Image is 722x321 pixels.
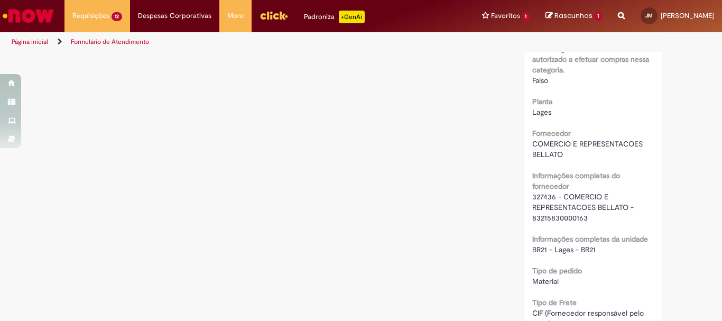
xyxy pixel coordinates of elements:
a: Rascunhos [545,11,602,21]
a: Página inicial [12,38,48,46]
span: 1 [522,12,530,21]
a: Formulário de Atendimento [71,38,149,46]
span: 12 [112,12,122,21]
span: JM [645,12,653,19]
span: Material [532,277,559,286]
span: Lages [532,107,551,117]
span: Rascunhos [554,11,593,21]
b: Planta [532,97,552,106]
b: Tipo de pedido [532,266,582,276]
img: click_logo_yellow_360x200.png [260,7,288,23]
span: Favoritos [491,11,520,21]
span: More [227,11,244,21]
span: COMERCIO E REPRESENTACOES BELLATO [532,139,645,159]
b: Tipo de Frete [532,298,577,307]
div: Padroniza [304,11,365,23]
span: 1 [594,12,602,21]
img: ServiceNow [1,5,55,26]
span: Requisições [72,11,109,21]
b: Informações completas da unidade [532,234,648,244]
span: 327436 - COMERCIO E REPRESENTACOES BELLATO - 83215830000163 [532,192,636,223]
b: Fornecedor [532,129,571,138]
span: [PERSON_NAME] [661,11,714,20]
b: Informações completas do fornecedor [532,171,620,191]
span: Falso [532,76,548,85]
p: +GenAi [339,11,365,23]
span: Despesas Corporativas [138,11,211,21]
span: BR21 - Lages - BR21 [532,245,596,254]
ul: Trilhas de página [8,32,474,52]
b: Declaro que sou usuário de marketing ou sales devidamente autorizado a efetuar compras nessa cate... [532,33,649,75]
